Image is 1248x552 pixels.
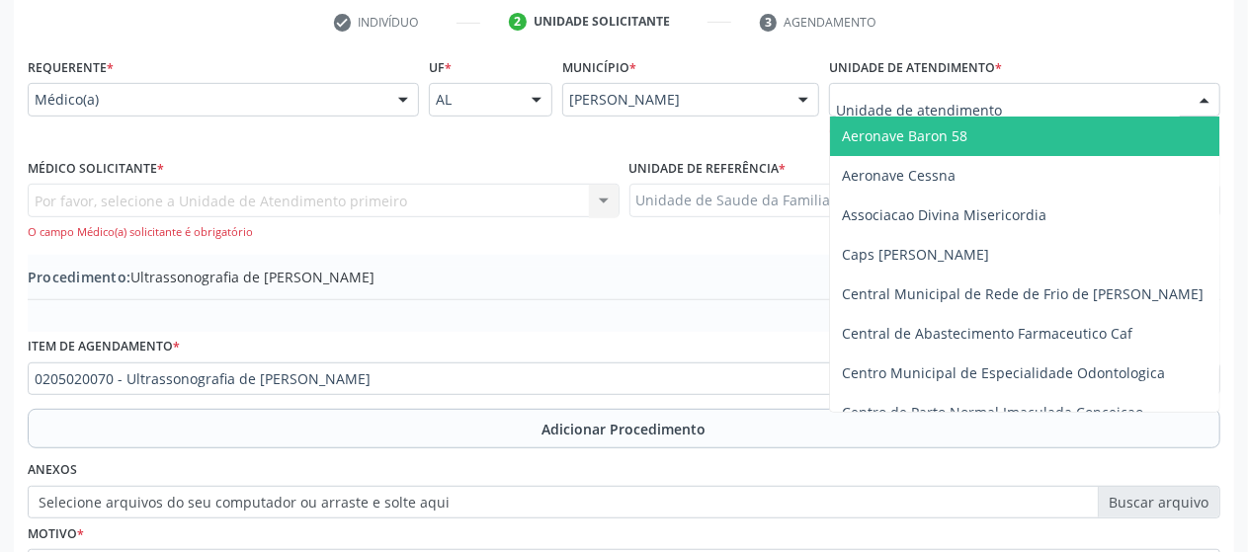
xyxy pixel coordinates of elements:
[35,369,1180,389] span: 0205020070 - Ultrassonografia de [PERSON_NAME]
[28,455,77,486] label: Anexos
[842,205,1046,224] span: Associacao Divina Misericordia
[28,268,130,286] span: Procedimento:
[842,245,989,264] span: Caps [PERSON_NAME]
[562,52,636,83] label: Município
[842,403,1143,422] span: Centro de Parto Normal Imaculada Conceicao
[28,52,114,83] label: Requerente
[842,166,956,185] span: Aeronave Cessna
[542,419,707,439] span: Adicionar Procedimento
[569,90,779,110] span: [PERSON_NAME]
[28,332,180,362] label: Item de agendamento
[829,52,1002,83] label: Unidade de atendimento
[534,13,670,31] div: Unidade solicitante
[842,126,967,145] span: Aeronave Baron 58
[436,90,512,110] span: AL
[842,284,1204,303] span: Central Municipal de Rede de Frio de [PERSON_NAME]
[629,154,787,185] label: Unidade de referência
[28,267,374,287] span: Ultrassonografia de [PERSON_NAME]
[429,52,452,83] label: UF
[35,90,378,110] span: Médico(a)
[28,224,620,241] div: O campo Médico(a) solicitante é obrigatório
[836,90,1180,129] input: Unidade de atendimento
[842,324,1132,343] span: Central de Abastecimento Farmaceutico Caf
[28,154,164,185] label: Médico Solicitante
[842,363,1165,382] span: Centro Municipal de Especialidade Odontologica
[28,409,1220,448] button: Adicionar Procedimento
[509,13,527,31] div: 2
